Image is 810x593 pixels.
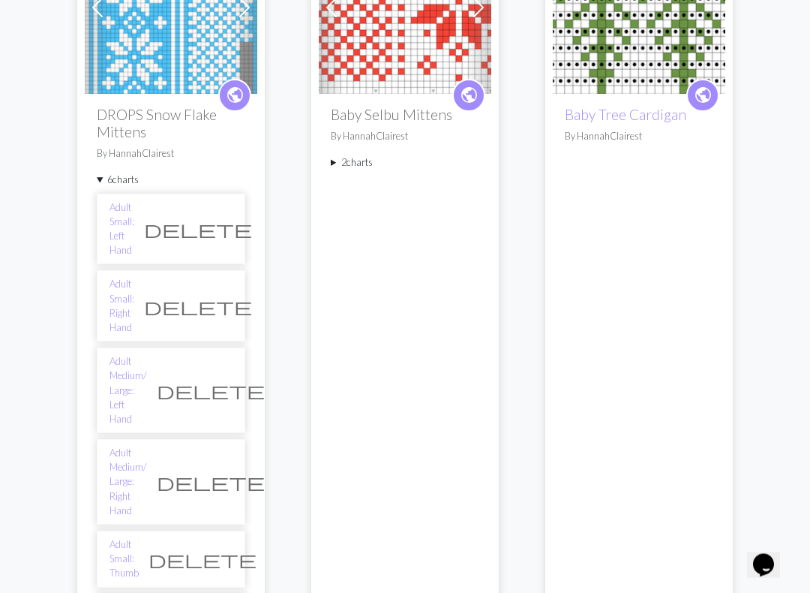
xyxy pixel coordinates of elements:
button: Delete chart [147,377,274,405]
button: Delete chart [134,215,262,244]
span: public [226,84,244,107]
i: public [226,81,244,111]
a: Adult Small: Left Hand [109,201,134,259]
iframe: chat widget [747,533,795,578]
p: By HannahClairest [565,130,713,144]
span: delete [157,472,265,493]
i: public [694,81,712,111]
p: By HannahClairest [331,130,479,144]
span: delete [148,549,256,570]
span: delete [144,219,252,240]
h2: DROPS Snow Flake Mittens [97,107,245,141]
span: delete [144,296,252,318]
button: Delete chart [134,293,262,321]
p: By HannahClairest [97,147,245,161]
a: Adult Small: Right Hand [109,278,134,336]
summary: 6charts [97,173,245,188]
a: Baby Tree Cardigan [565,107,686,124]
a: Adult Small: Thumb [109,538,139,582]
a: public [686,80,719,113]
a: public [452,80,485,113]
a: public [218,80,251,113]
h2: Baby Selbu Mittens [331,107,479,124]
span: public [460,84,478,107]
span: public [694,84,712,107]
summary: 2charts [331,156,479,170]
a: Adult Medium/ Large: Left Hand [109,355,147,427]
a: Adult Medium/ Large: Right Hand [109,447,147,519]
i: public [460,81,478,111]
button: Delete chart [139,546,266,574]
span: delete [157,381,265,402]
button: Delete chart [147,468,274,497]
